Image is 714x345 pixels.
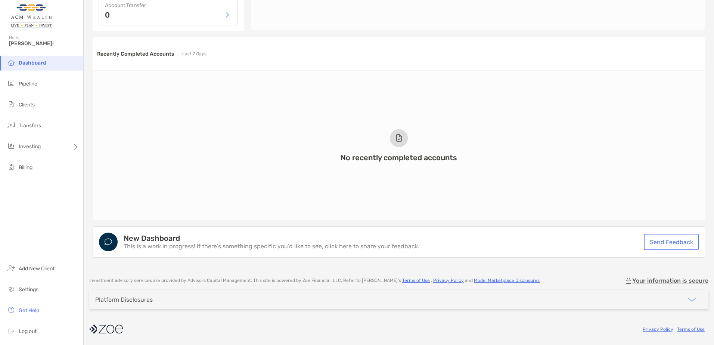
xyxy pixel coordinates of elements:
a: Terms of Use [677,327,705,332]
img: company logo [89,321,123,338]
img: Zoe Logo [9,3,53,30]
h4: Account Transfer [105,2,232,9]
p: Investment advisory services are provided by Advisors Capital Management . This site is powered b... [89,278,541,283]
img: investing icon [7,142,16,150]
img: billing icon [7,162,16,171]
span: [PERSON_NAME]! [9,40,79,47]
p: This is a work in progress! If there’s something specific you’d like to see, click here to share ... [124,243,419,249]
span: Investing [19,143,41,150]
a: Model Marketplace Disclosures [474,278,540,283]
img: add_new_client icon [7,264,16,273]
p: 0 [105,11,110,19]
a: Privacy Policy [643,327,673,332]
img: get-help icon [7,305,16,314]
img: dashboard icon [7,58,16,67]
span: Pipeline [19,81,37,87]
span: Add New Client [19,265,55,272]
span: Transfers [19,122,41,129]
img: logout icon [7,326,16,335]
img: icon arrow [687,295,696,304]
img: clients icon [7,100,16,109]
h3: Recently Completed Accounts [97,51,174,57]
span: Billing [19,164,32,171]
p: Last 7 Days [182,49,206,59]
span: Log out [19,328,37,335]
a: Send Feedback [644,234,699,250]
a: Privacy Policy [433,278,464,283]
p: Your information is secure [632,277,708,284]
img: pipeline icon [7,79,16,88]
span: Get Help [19,307,39,314]
img: transfers icon [7,121,16,130]
a: Terms of Use [402,278,430,283]
img: settings icon [7,285,16,293]
span: Clients [19,102,35,108]
span: Settings [19,286,38,293]
div: Platform Disclosures [95,296,153,303]
h3: No recently completed accounts [341,153,457,162]
span: Dashboard [19,60,46,66]
h4: New Dashboard [124,234,419,242]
